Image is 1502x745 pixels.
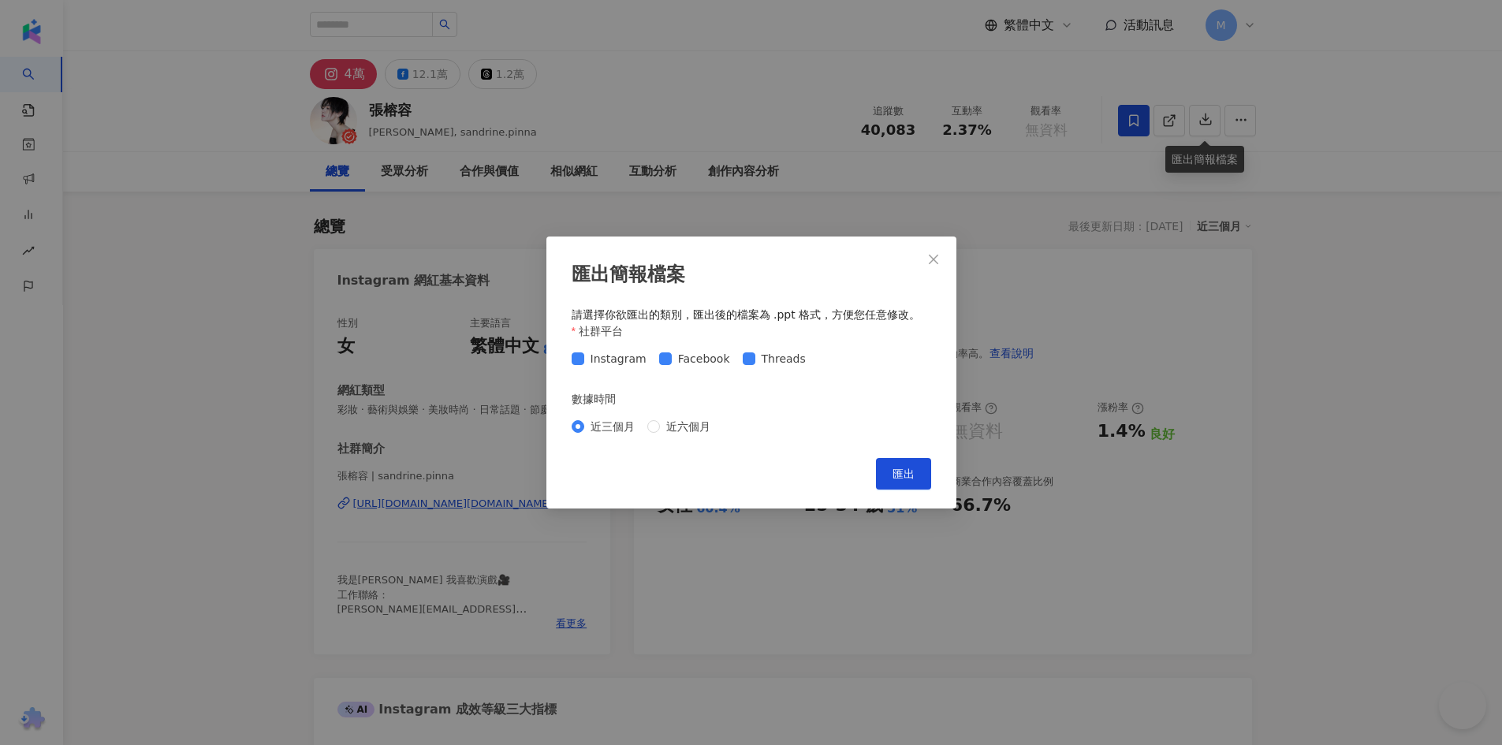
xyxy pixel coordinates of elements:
[572,262,931,289] div: 匯出簡報檔案
[572,307,931,323] div: 請選擇你欲匯出的類別，匯出後的檔案為 .ppt 格式，方便您任意修改。
[893,467,915,480] span: 匯出
[572,322,635,340] label: 社群平台
[876,458,931,490] button: 匯出
[572,390,627,408] label: 數據時間
[918,244,949,275] button: Close
[584,350,653,367] span: Instagram
[672,350,736,367] span: Facebook
[584,418,641,435] span: 近三個月
[755,350,812,367] span: Threads
[660,418,717,435] span: 近六個月
[927,253,940,266] span: close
